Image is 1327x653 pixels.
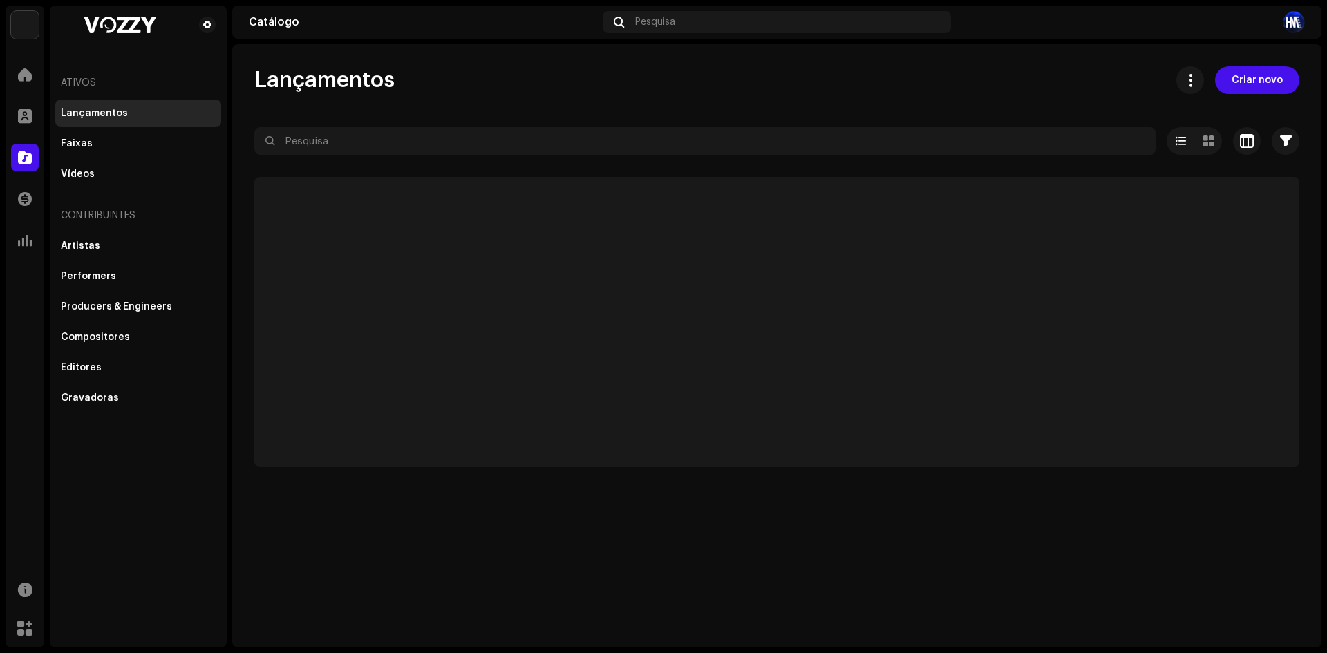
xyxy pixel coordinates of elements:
re-m-nav-item: Gravadoras [55,384,221,412]
re-m-nav-item: Artistas [55,232,221,260]
span: Lançamentos [254,66,395,94]
re-m-nav-item: Lançamentos [55,100,221,127]
re-m-nav-item: Compositores [55,323,221,351]
button: Criar novo [1215,66,1299,94]
span: Pesquisa [635,17,675,28]
re-a-nav-header: Ativos [55,66,221,100]
div: Artistas [61,240,100,252]
img: c6840230-6103-4952-9a32-8a5508a60845 [61,17,177,33]
span: Criar novo [1232,66,1283,94]
div: Vídeos [61,169,95,180]
re-m-nav-item: Producers & Engineers [55,293,221,321]
div: Catálogo [249,17,597,28]
div: Faixas [61,138,93,149]
div: Performers [61,271,116,282]
input: Pesquisa [254,127,1156,155]
re-a-nav-header: Contribuintes [55,199,221,232]
img: 1cf725b2-75a2-44e7-8fdf-5f1256b3d403 [11,11,39,39]
div: Lançamentos [61,108,128,119]
div: Producers & Engineers [61,301,172,312]
re-m-nav-item: Faixas [55,130,221,158]
re-m-nav-item: Performers [55,263,221,290]
re-m-nav-item: Vídeos [55,160,221,188]
div: Editores [61,362,102,373]
div: Compositores [61,332,130,343]
img: 157bdc2e-462e-4224-844c-c414979c75ed [1283,11,1305,33]
re-m-nav-item: Editores [55,354,221,381]
div: Gravadoras [61,392,119,404]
